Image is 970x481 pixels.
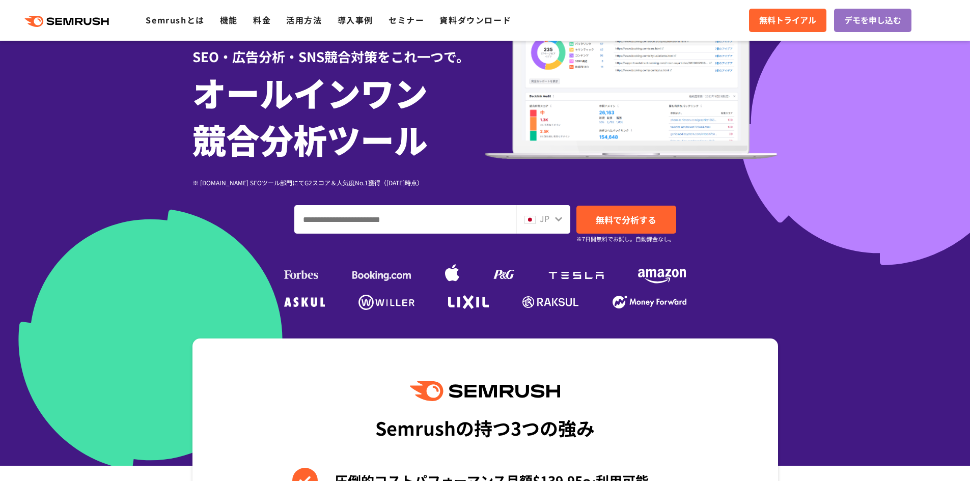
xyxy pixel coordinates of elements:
span: デモを申し込む [844,14,901,27]
small: ※7日間無料でお試し。自動課金なし。 [576,234,675,244]
div: Semrushの持つ3つの強み [375,409,595,446]
a: 活用方法 [286,14,322,26]
a: 機能 [220,14,238,26]
a: デモを申し込む [834,9,911,32]
div: SEO・広告分析・SNS競合対策をこれ一つで。 [192,31,485,66]
div: ※ [DOMAIN_NAME] SEOツール部門にてG2スコア＆人気度No.1獲得（[DATE]時点） [192,178,485,187]
a: 無料で分析する [576,206,676,234]
span: JP [540,212,549,224]
a: Semrushとは [146,14,204,26]
a: 無料トライアル [749,9,826,32]
a: 料金 [253,14,271,26]
span: 無料トライアル [759,14,816,27]
h1: オールインワン 競合分析ツール [192,69,485,162]
a: セミナー [389,14,424,26]
input: ドメイン、キーワードまたはURLを入力してください [295,206,515,233]
a: 資料ダウンロード [439,14,511,26]
img: Semrush [410,381,560,401]
a: 導入事例 [338,14,373,26]
span: 無料で分析する [596,213,656,226]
